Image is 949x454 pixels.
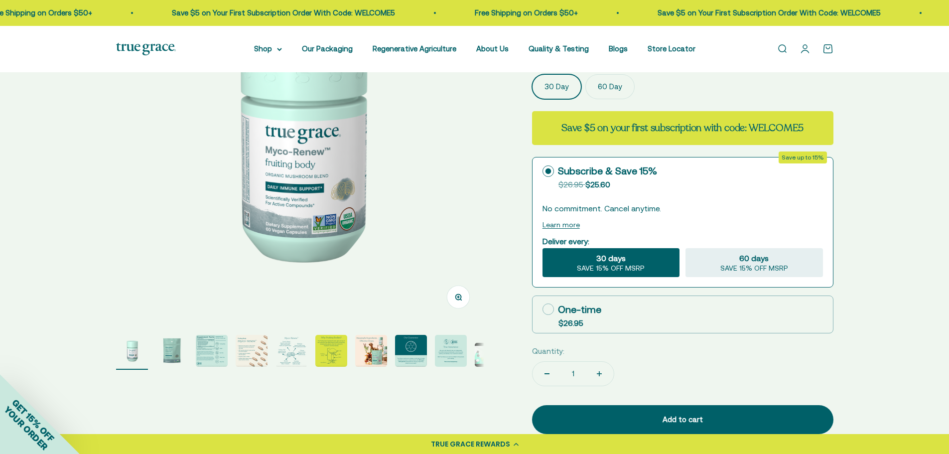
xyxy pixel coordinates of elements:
[533,362,561,386] button: Decrease quantity
[302,44,353,53] a: Our Packaging
[254,43,282,55] summary: Shop
[236,335,268,367] img: - Mushrooms are grown on their natural food source and hand-harvested at their peak - 250 mg beta...
[156,335,188,367] img: Myco-Renew
[395,335,427,367] img: True Grace mushrooms undergo a multi-step hot water extraction process to create extracts with 25...
[529,44,589,53] a: Quality & Testing
[355,335,387,367] img: Meaningful Ingredients. Effective Doses.
[275,335,307,367] img: Reishi supports immune health, daily balance, and longevity* Lion’s Mane supports brain, nerve, a...
[171,7,394,19] p: Save $5 on Your First Subscription Order With Code: WELCOME5
[355,335,387,370] button: Go to item 7
[552,414,813,426] div: Add to cart
[196,335,228,370] button: Go to item 3
[476,44,509,53] a: About Us
[532,345,564,357] label: Quantity:
[315,335,347,370] button: Go to item 6
[475,343,507,370] button: Go to item 10
[435,335,467,367] img: We work with Alkemist Labs, an independent, accredited botanical testing lab, to test the purity,...
[196,335,228,367] img: True Grace full-spectrum mushroom extracts are crafted with intention. We start with the fruiting...
[156,335,188,370] button: Go to item 2
[585,362,614,386] button: Increase quantity
[657,7,880,19] p: Save $5 on Your First Subscription Order With Code: WELCOME5
[435,335,467,370] button: Go to item 9
[561,121,804,135] strong: Save $5 on your first subscription with code: WELCOME5
[2,404,50,452] span: YOUR ORDER
[474,8,577,17] a: Free Shipping on Orders $50+
[609,44,628,53] a: Blogs
[10,397,56,444] span: GET 15% OFF
[395,335,427,370] button: Go to item 8
[236,335,268,370] button: Go to item 4
[315,335,347,367] img: The "fruiting body" (typically the stem, gills, and cap of the mushroom) has higher levels of act...
[116,335,148,367] img: Myco-RenewTM Blend Mushroom Supplements for Daily Immune Support* 1 g daily to support a healthy ...
[116,335,148,370] button: Go to item 1
[648,44,695,53] a: Store Locator
[373,44,456,53] a: Regenerative Agriculture
[532,405,833,434] button: Add to cart
[275,335,307,370] button: Go to item 5
[431,439,510,450] div: TRUE GRACE REWARDS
